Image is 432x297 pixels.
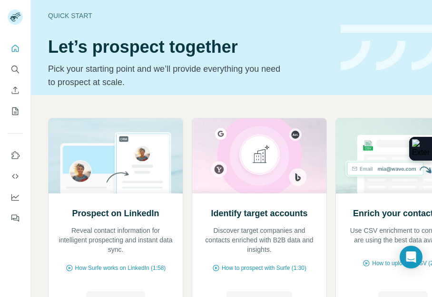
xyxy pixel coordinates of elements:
div: Open Intercom Messenger [400,246,422,268]
button: Use Surfe API [8,168,23,185]
button: Enrich CSV [8,82,23,99]
span: How to prospect with Surfe (1:30) [222,264,306,272]
p: Discover target companies and contacts enriched with B2B data and insights. [202,226,317,254]
button: Dashboard [8,189,23,206]
button: Search [8,61,23,78]
span: How Surfe works on LinkedIn (1:58) [75,264,166,272]
button: Feedback [8,210,23,227]
button: My lists [8,103,23,120]
h2: Identify target accounts [211,207,307,220]
button: Use Surfe on LinkedIn [8,147,23,164]
p: Reveal contact information for intelligent prospecting and instant data sync. [58,226,173,254]
p: Pick your starting point and we’ll provide everything you need to prospect at scale. [48,62,286,89]
div: Quick start [48,11,329,20]
h2: Prospect on LinkedIn [72,207,159,220]
img: Identify target accounts [192,118,327,193]
button: Quick start [8,40,23,57]
img: Prospect on LinkedIn [48,118,183,193]
h1: Let’s prospect together [48,38,329,57]
img: Extension Icon [412,139,429,158]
